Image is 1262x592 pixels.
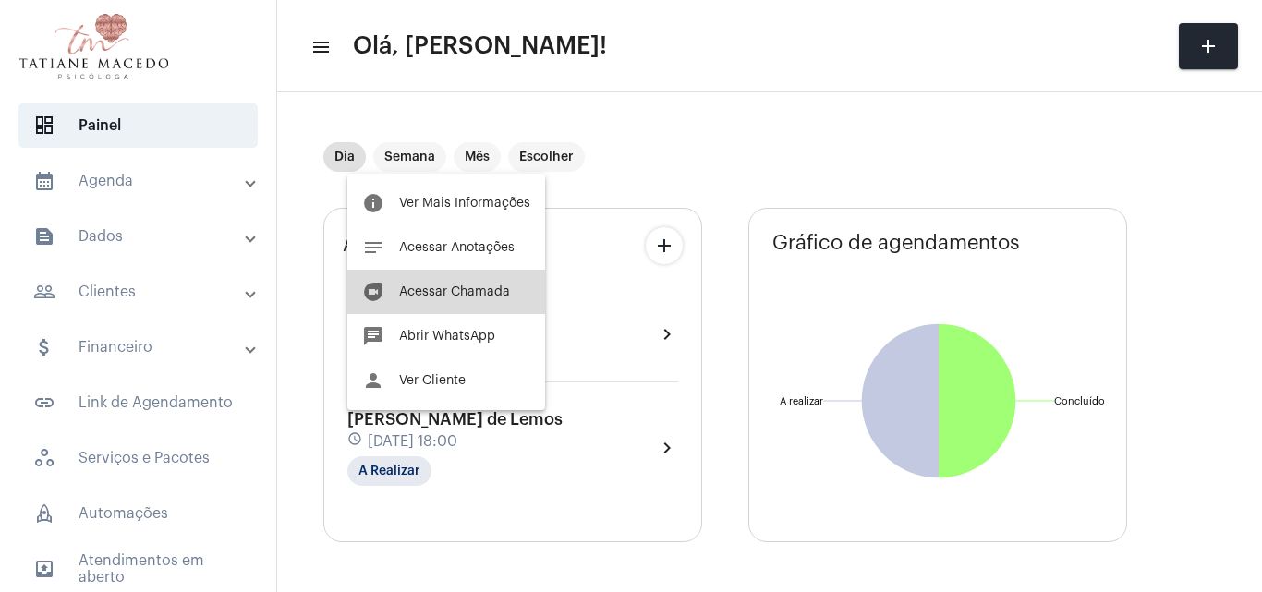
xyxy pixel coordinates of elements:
span: Abrir WhatsApp [399,330,495,343]
span: Acessar Chamada [399,285,510,298]
span: Ver Cliente [399,374,466,387]
mat-icon: chat [362,325,384,347]
mat-icon: info [362,192,384,214]
mat-icon: person [362,369,384,392]
span: Ver Mais Informações [399,197,530,210]
span: Acessar Anotações [399,241,515,254]
mat-icon: duo [362,281,384,303]
mat-icon: notes [362,236,384,259]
